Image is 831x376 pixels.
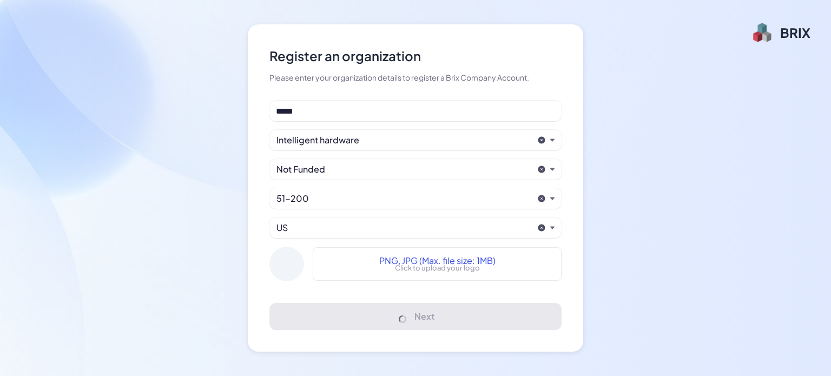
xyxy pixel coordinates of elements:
[395,263,480,274] p: Click to upload your logo
[276,163,533,176] button: Not Funded
[780,24,810,41] div: BRIX
[276,134,533,147] button: Intelligent hardware
[269,46,562,65] div: Register an organization
[379,254,496,267] span: PNG, JPG (Max. file size: 1MB)
[269,72,562,83] div: Please enter your organization details to register a Brix Company Account.
[276,192,533,205] button: 51-200
[276,221,533,234] button: US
